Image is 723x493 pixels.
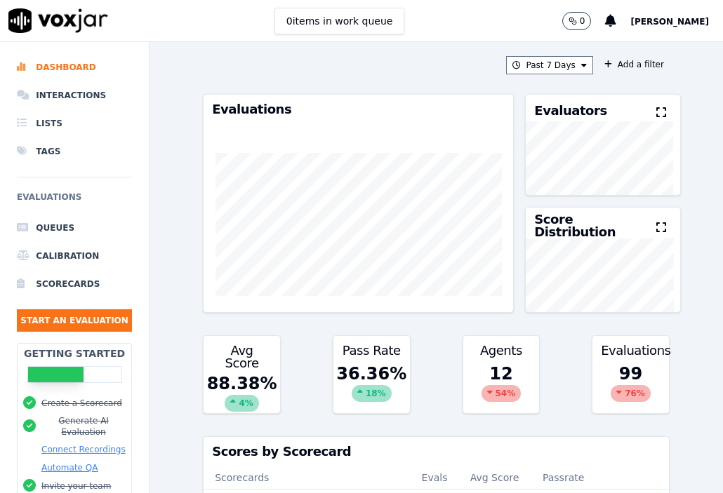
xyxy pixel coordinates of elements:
a: Interactions [17,81,132,109]
h3: Evaluations [601,344,661,357]
h2: Getting Started [24,346,125,360]
h3: Agents [472,344,531,357]
th: Scorecards [204,466,410,489]
a: Dashboard [17,53,132,81]
th: Evals [411,466,459,489]
a: Scorecards [17,270,132,298]
div: 88.38 % [204,372,280,420]
button: Automate QA [41,462,98,473]
div: 18 % [352,385,392,402]
h6: Evaluations [17,189,132,214]
div: 99 [592,360,669,413]
h3: Avg Score [212,344,272,370]
button: Connect Recordings [41,444,126,455]
a: Tags [17,137,132,166]
button: Start an Evaluation [17,309,132,332]
button: Generate AI Evaluation [41,415,126,438]
th: Avg Score [459,466,531,489]
h3: Scores by Scorecard [212,445,661,458]
span: [PERSON_NAME] [630,17,709,27]
div: 12 [463,360,540,413]
button: Create a Scorecard [41,398,122,409]
div: 36.36 % [333,360,410,413]
h3: Evaluations [212,103,505,116]
h3: Score Distribution [534,213,656,238]
div: 54 % [482,385,522,402]
h3: Evaluators [534,104,606,117]
th: Passrate [531,466,597,489]
button: Add a filter [599,56,670,73]
h3: Pass Rate [342,344,402,357]
button: Past 7 Days [506,56,593,74]
button: Invite your team [41,480,111,492]
p: 0 [580,15,585,27]
div: 4 % [225,395,258,412]
a: Queues [17,214,132,242]
a: Calibration [17,242,132,270]
a: Lists [17,109,132,137]
div: 76 % [611,385,651,402]
button: [PERSON_NAME] [630,13,723,29]
button: 0 [562,12,592,30]
button: 0items in work queue [274,8,405,34]
button: 0 [562,12,606,30]
img: voxjar logo [8,8,108,33]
